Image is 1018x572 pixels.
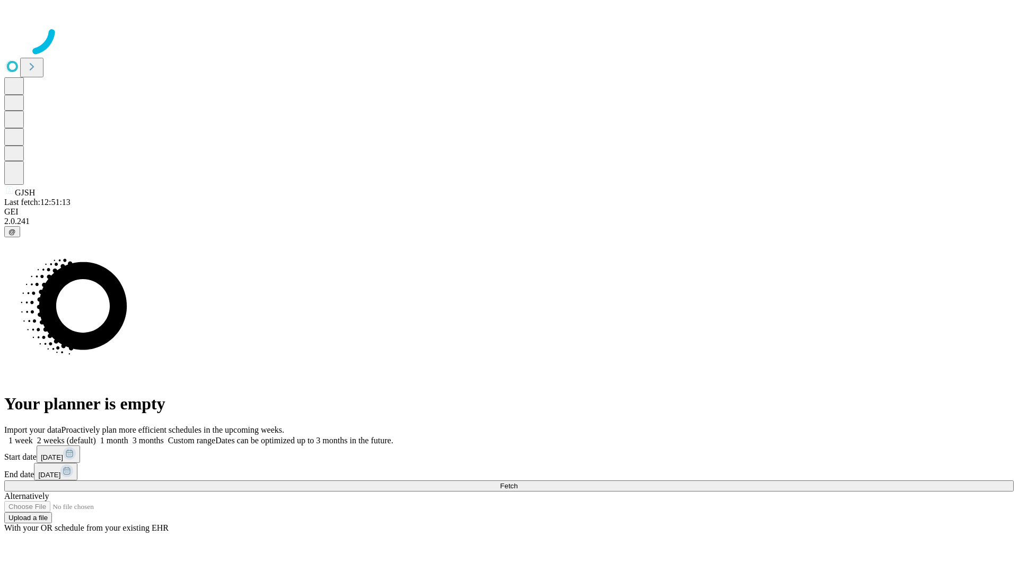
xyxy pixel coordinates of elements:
[37,436,96,445] span: 2 weeks (default)
[38,471,60,479] span: [DATE]
[4,463,1014,480] div: End date
[62,425,284,434] span: Proactively plan more efficient schedules in the upcoming weeks.
[4,207,1014,217] div: GEI
[4,226,20,237] button: @
[133,436,164,445] span: 3 months
[4,480,1014,491] button: Fetch
[500,482,517,490] span: Fetch
[37,445,80,463] button: [DATE]
[4,445,1014,463] div: Start date
[4,217,1014,226] div: 2.0.241
[4,523,169,532] span: With your OR schedule from your existing EHR
[215,436,393,445] span: Dates can be optimized up to 3 months in the future.
[8,228,16,236] span: @
[4,512,52,523] button: Upload a file
[41,453,63,461] span: [DATE]
[100,436,128,445] span: 1 month
[4,394,1014,414] h1: Your planner is empty
[4,198,71,207] span: Last fetch: 12:51:13
[34,463,77,480] button: [DATE]
[168,436,215,445] span: Custom range
[8,436,33,445] span: 1 week
[4,491,49,501] span: Alternatively
[15,188,35,197] span: GJSH
[4,425,62,434] span: Import your data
